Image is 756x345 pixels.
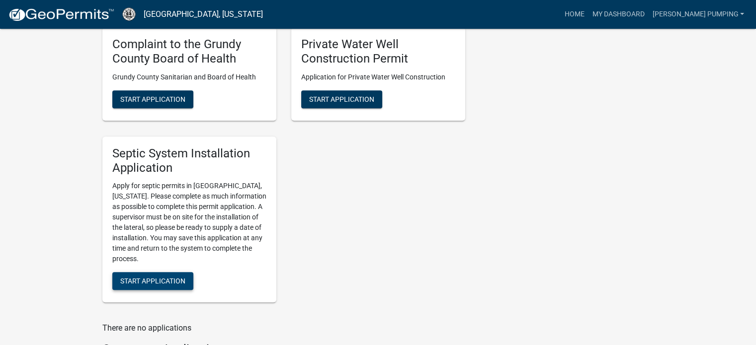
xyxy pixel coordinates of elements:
[588,5,648,24] a: My Dashboard
[112,72,266,82] p: Grundy County Sanitarian and Board of Health
[112,90,193,108] button: Start Application
[120,95,185,103] span: Start Application
[560,5,588,24] a: Home
[120,277,185,285] span: Start Application
[102,322,465,334] p: There are no applications
[309,95,374,103] span: Start Application
[301,37,455,66] h5: Private Water Well Construction Permit
[144,6,263,23] a: [GEOGRAPHIC_DATA], [US_STATE]
[301,72,455,82] p: Application for Private Water Well Construction
[301,90,382,108] button: Start Application
[112,272,193,290] button: Start Application
[112,37,266,66] h5: Complaint to the Grundy County Board of Health
[122,7,136,21] img: Grundy County, Iowa
[112,181,266,264] p: Apply for septic permits in [GEOGRAPHIC_DATA], [US_STATE]. Please complete as much information as...
[112,146,266,175] h5: Septic System Installation Application
[648,5,748,24] a: [PERSON_NAME] Pumping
